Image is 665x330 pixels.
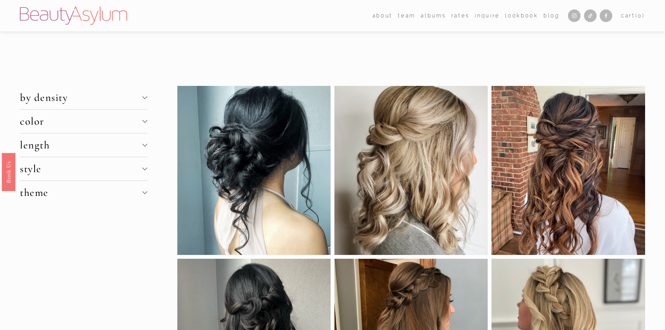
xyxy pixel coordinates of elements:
a: Instagram [568,9,581,22]
button: length [20,133,147,157]
a: folder dropdown [398,10,415,21]
span: by density [20,91,142,104]
button: color [20,110,147,133]
a: Facebook [600,9,612,22]
a: Inquire [475,10,500,21]
span: 0 [638,13,642,19]
a: Book Us [2,153,15,191]
span: team [398,11,415,20]
span: theme [20,186,142,199]
span: style [20,162,142,175]
a: TikTok [584,9,597,22]
a: Lookbook [505,10,538,21]
a: albums [421,10,446,21]
span: length [20,139,142,152]
button: theme [20,181,147,204]
a: Cart(0) [621,11,645,20]
span: ( ) [635,13,645,19]
a: folder dropdown [372,10,393,21]
span: about [372,11,393,20]
a: Blog [544,10,560,21]
button: by density [20,86,147,109]
button: style [20,157,147,181]
img: Beauty Asylum | Bridal Hair &amp; Makeup Charlotte &amp; Atlanta [20,7,127,25]
a: Rates [451,10,470,21]
span: color [20,115,142,128]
